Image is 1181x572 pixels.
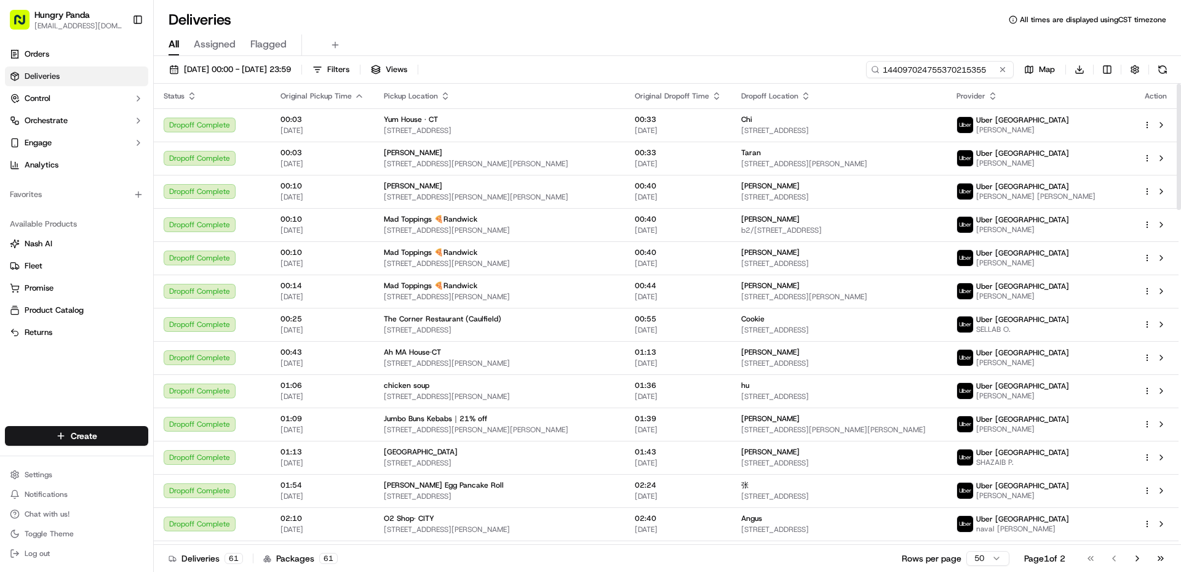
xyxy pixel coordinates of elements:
span: 00:55 [635,314,722,324]
span: [STREET_ADDRESS] [384,126,615,135]
a: Fleet [10,260,143,272]
span: [DATE] [280,425,364,435]
span: [PERSON_NAME] [976,491,1069,501]
div: 61 [225,553,243,564]
span: 00:40 [635,214,722,224]
h1: Deliveries [169,10,231,30]
span: Status [164,91,185,101]
span: Uber [GEOGRAPHIC_DATA] [976,215,1069,225]
span: [PERSON_NAME] Egg Pancake Roll [384,480,504,490]
span: API Documentation [116,179,197,191]
span: Notifications [25,489,68,499]
span: [STREET_ADDRESS] [741,126,937,135]
div: 💻 [104,180,114,190]
span: [STREET_ADDRESS][PERSON_NAME][PERSON_NAME] [384,159,615,169]
div: Deliveries [169,552,243,565]
span: Product Catalog [25,305,84,316]
span: [DATE] [635,392,722,401]
span: [DATE] [635,159,722,169]
span: [PERSON_NAME] [976,424,1069,434]
span: 01:13 [635,347,722,357]
img: Nash [12,12,37,37]
p: Welcome 👋 [12,49,224,69]
span: 01:09 [280,414,364,424]
span: 02:10 [280,514,364,523]
div: We're available if you need us! [42,130,156,140]
a: Analytics [5,155,148,175]
span: [STREET_ADDRESS] [741,491,937,501]
span: [STREET_ADDRESS] [741,325,937,335]
span: [PERSON_NAME] [741,214,800,224]
input: Type to search [866,61,1014,78]
span: 01:54 [280,480,364,490]
span: [PERSON_NAME] [976,291,1069,301]
a: Returns [10,327,143,338]
span: [STREET_ADDRESS][PERSON_NAME][PERSON_NAME] [741,425,937,435]
span: 00:10 [280,181,364,191]
span: [STREET_ADDRESS] [384,325,615,335]
span: [STREET_ADDRESS] [741,392,937,401]
img: uber-new-logo.jpeg [957,516,973,532]
span: Provider [956,91,985,101]
span: [PERSON_NAME] [741,181,800,191]
span: [DATE] [280,159,364,169]
a: Deliveries [5,66,148,86]
span: [STREET_ADDRESS][PERSON_NAME] [384,358,615,368]
span: Yum House · CT [384,115,438,124]
div: Packages [263,552,338,565]
span: 01:43 [635,447,722,457]
span: [PERSON_NAME] [PERSON_NAME] [976,191,1096,201]
span: Uber [GEOGRAPHIC_DATA] [976,182,1069,191]
span: [PERSON_NAME] [384,181,442,191]
span: [DATE] [635,192,722,202]
span: [DATE] [280,126,364,135]
span: Cookie [741,314,765,324]
span: Flagged [250,37,287,52]
span: Analytics [25,159,58,171]
div: 📗 [12,180,22,190]
span: Orchestrate [25,115,68,126]
span: [DATE] [635,259,722,268]
button: Start new chat [209,121,224,136]
span: [PERSON_NAME] [976,391,1069,401]
span: [PERSON_NAME] [976,258,1069,268]
button: Orchestrate [5,111,148,131]
span: [STREET_ADDRESS][PERSON_NAME] [384,259,615,268]
span: Uber [GEOGRAPHIC_DATA] [976,448,1069,457]
span: Returns [25,327,52,338]
img: uber-new-logo.jpeg [957,250,973,266]
img: uber-new-logo.jpeg [957,283,973,299]
div: Page 1 of 2 [1024,552,1065,565]
span: [GEOGRAPHIC_DATA] [384,447,458,457]
span: Filters [327,64,349,75]
button: Hungry Panda [34,9,90,21]
button: Promise [5,278,148,298]
div: Available Products [5,214,148,234]
span: Uber [GEOGRAPHIC_DATA] [976,148,1069,158]
span: Create [71,430,97,442]
span: Toggle Theme [25,529,74,539]
span: [STREET_ADDRESS] [741,192,937,202]
button: Engage [5,133,148,153]
span: [DATE] [280,259,364,268]
span: Chat with us! [25,509,70,519]
span: 01:39 [635,414,722,424]
span: Original Pickup Time [280,91,352,101]
span: Views [386,64,407,75]
span: [DATE] 00:00 - [DATE] 23:59 [184,64,291,75]
span: 01:06 [280,381,364,390]
span: [PERSON_NAME] [976,158,1069,168]
button: Hungry Panda[EMAIL_ADDRESS][DOMAIN_NAME] [5,5,127,34]
span: 00:40 [635,181,722,191]
button: Settings [5,466,148,483]
span: SELLAB O. [976,324,1069,334]
span: Control [25,93,50,104]
span: Angus [741,514,762,523]
span: [DATE] [280,491,364,501]
span: O2 Shop· CITY [384,514,434,523]
span: Orders [25,49,49,60]
div: Favorites [5,185,148,204]
span: All [169,37,179,52]
button: Nash AI [5,234,148,254]
span: 00:10 [280,214,364,224]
